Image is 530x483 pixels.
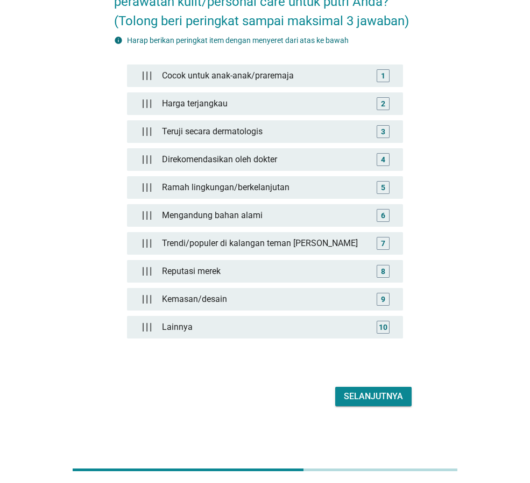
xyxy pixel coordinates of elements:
div: 4 [381,154,385,165]
div: Kemasan/desain [158,289,372,310]
div: 9 [381,293,385,305]
div: Direkomendasikan oleh dokter [158,149,372,170]
div: 2 [381,98,385,109]
label: Harap berikan peringkat item dengan menyeret dari atas ke bawah [127,36,349,45]
div: Ramah lingkungan/berkelanjutan [158,177,372,198]
button: Selanjutnya [335,387,412,406]
i: info [114,36,123,45]
img: drag_handle.d409663.png [142,127,152,136]
div: Lainnya [158,316,372,338]
div: 5 [381,182,385,193]
img: drag_handle.d409663.png [142,294,152,304]
img: drag_handle.d409663.png [142,183,152,192]
div: Teruji secara dermatologis [158,121,372,142]
div: 3 [381,126,385,137]
img: drag_handle.d409663.png [142,211,152,220]
img: drag_handle.d409663.png [142,239,152,248]
div: 8 [381,265,385,277]
div: Selanjutnya [344,390,403,403]
img: drag_handle.d409663.png [142,155,152,164]
div: 10 [379,321,387,333]
img: drag_handle.d409663.png [142,99,152,109]
div: Trendi/populer di kalangan teman [PERSON_NAME] [158,233,372,254]
img: drag_handle.d409663.png [142,71,152,81]
div: 1 [381,70,385,81]
div: Reputasi merek [158,261,372,282]
div: Cocok untuk anak-anak/praremaja [158,65,372,86]
div: Mengandung bahan alami [158,205,372,226]
img: drag_handle.d409663.png [142,322,152,332]
div: 7 [381,237,385,249]
img: drag_handle.d409663.png [142,266,152,276]
div: Harga terjangkau [158,93,372,114]
div: 6 [381,210,385,221]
